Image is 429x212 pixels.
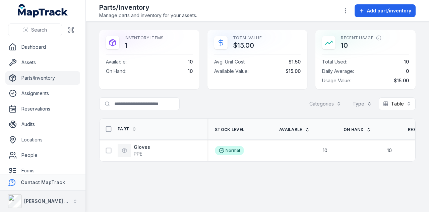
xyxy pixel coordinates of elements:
strong: [PERSON_NAME] Group [24,198,79,204]
a: Locations [5,133,80,146]
button: Add part/inventory [355,4,416,17]
span: Total Used : [322,58,347,65]
a: On hand [344,127,371,132]
a: Assets [5,56,80,69]
strong: Contact MapTrack [21,179,65,185]
span: Available Value : [214,68,249,75]
a: GlovesPPE [118,144,150,157]
a: Assignments [5,87,80,100]
span: 10 [387,147,392,154]
span: $1.50 [289,58,301,65]
h2: Parts/Inventory [99,3,197,12]
strong: Gloves [134,144,150,151]
a: Part [118,126,136,132]
span: Stock Level [215,127,244,132]
span: Usage Value : [322,77,351,84]
span: $15.00 [394,77,409,84]
span: $15.00 [286,68,301,75]
a: Forms [5,164,80,177]
div: Normal [215,146,244,155]
a: Audits [5,118,80,131]
span: Available [279,127,302,132]
span: Daily Average : [322,68,354,75]
span: Available : [106,58,127,65]
button: Search [8,24,62,36]
span: Part [118,126,129,132]
a: Available [279,127,310,132]
span: On Hand : [106,68,126,75]
button: Type [348,97,376,110]
span: Manage parts and inventory for your assets. [99,12,197,19]
span: Search [31,27,47,33]
button: Table [379,97,416,110]
span: Add part/inventory [367,7,411,14]
span: 10 [404,58,409,65]
span: 10 [188,68,193,75]
a: People [5,149,80,162]
span: 0 [406,68,409,75]
a: Dashboard [5,40,80,54]
button: Categories [305,97,346,110]
span: On hand [344,127,364,132]
span: 10 [188,58,193,65]
a: MapTrack [18,4,68,17]
span: PPE [134,151,142,157]
span: Avg. Unit Cost : [214,58,246,65]
span: 10 [323,147,327,154]
a: Parts/Inventory [5,71,80,85]
a: Reservations [5,102,80,116]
